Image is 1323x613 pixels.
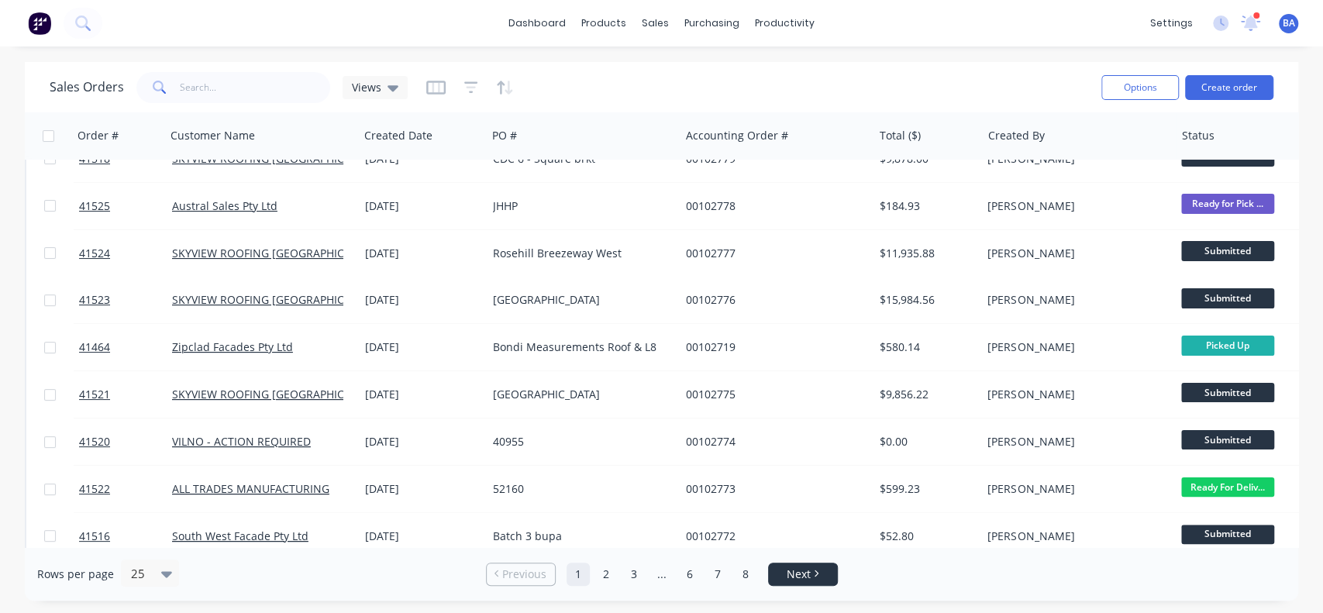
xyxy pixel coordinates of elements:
[686,339,858,355] div: 00102719
[79,434,110,449] span: 41520
[1185,75,1273,100] button: Create order
[678,563,701,586] a: Page 6
[79,371,172,418] a: 41521
[493,529,665,544] div: Batch 3 bupa
[567,563,590,586] a: Page 1 is your current page
[79,387,110,402] span: 41521
[365,434,481,449] div: [DATE]
[987,529,1159,544] div: [PERSON_NAME]
[634,12,677,35] div: sales
[171,128,255,143] div: Customer Name
[1181,194,1274,213] span: Ready for Pick ...
[1142,12,1201,35] div: settings
[365,481,481,497] div: [DATE]
[365,246,481,261] div: [DATE]
[574,12,634,35] div: products
[493,198,665,214] div: JHHP
[480,563,844,586] ul: Pagination
[487,567,555,582] a: Previous page
[492,128,517,143] div: PO #
[880,434,970,449] div: $0.00
[28,12,51,35] img: Factory
[650,563,674,586] a: Jump forward
[987,246,1159,261] div: [PERSON_NAME]
[987,387,1159,402] div: [PERSON_NAME]
[880,481,970,497] div: $599.23
[79,466,172,512] a: 41522
[37,567,114,582] span: Rows per page
[880,246,970,261] div: $11,935.88
[493,387,665,402] div: [GEOGRAPHIC_DATA]
[365,529,481,544] div: [DATE]
[172,339,293,354] a: Zipclad Facades Pty Ltd
[172,151,398,166] a: SKYVIEW ROOFING [GEOGRAPHIC_DATA] P/L
[988,128,1045,143] div: Created By
[1101,75,1179,100] button: Options
[352,79,381,95] span: Views
[493,339,665,355] div: Bondi Measurements Roof & L8
[79,292,110,308] span: 41523
[686,434,858,449] div: 00102774
[502,567,546,582] span: Previous
[79,183,172,229] a: 41525
[365,292,481,308] div: [DATE]
[987,339,1159,355] div: [PERSON_NAME]
[79,481,110,497] span: 41522
[1181,288,1274,308] span: Submitted
[79,339,110,355] span: 41464
[493,434,665,449] div: 40955
[677,12,747,35] div: purchasing
[1283,16,1295,30] span: BA
[686,481,858,497] div: 00102773
[79,198,110,214] span: 41525
[79,230,172,277] a: 41524
[501,12,574,35] a: dashboard
[987,292,1159,308] div: [PERSON_NAME]
[79,277,172,323] a: 41523
[79,529,110,544] span: 41516
[79,324,172,370] a: 41464
[747,12,822,35] div: productivity
[880,198,970,214] div: $184.93
[172,529,308,543] a: South West Facade Pty Ltd
[880,387,970,402] div: $9,856.22
[1181,336,1274,355] span: Picked Up
[180,72,331,103] input: Search...
[594,563,618,586] a: Page 2
[79,246,110,261] span: 41524
[622,563,646,586] a: Page 3
[769,567,837,582] a: Next page
[493,292,665,308] div: [GEOGRAPHIC_DATA]
[880,292,970,308] div: $15,984.56
[987,434,1159,449] div: [PERSON_NAME]
[686,246,858,261] div: 00102777
[1181,430,1274,449] span: Submitted
[365,387,481,402] div: [DATE]
[686,128,788,143] div: Accounting Order #
[172,481,329,496] a: ALL TRADES MANUFACTURING
[79,513,172,560] a: 41516
[880,339,970,355] div: $580.14
[365,198,481,214] div: [DATE]
[880,529,970,544] div: $52.80
[50,80,124,95] h1: Sales Orders
[686,529,858,544] div: 00102772
[706,563,729,586] a: Page 7
[1181,383,1274,402] span: Submitted
[364,128,432,143] div: Created Date
[1182,128,1214,143] div: Status
[493,246,665,261] div: Rosehill Breezeway West
[787,567,811,582] span: Next
[365,339,481,355] div: [DATE]
[1181,241,1274,260] span: Submitted
[686,198,858,214] div: 00102778
[78,128,119,143] div: Order #
[172,198,277,213] a: Austral Sales Pty Ltd
[172,434,311,449] a: VILNO - ACTION REQUIRED
[880,128,921,143] div: Total ($)
[1181,525,1274,544] span: Submitted
[493,481,665,497] div: 52160
[987,481,1159,497] div: [PERSON_NAME]
[172,246,398,260] a: SKYVIEW ROOFING [GEOGRAPHIC_DATA] P/L
[987,198,1159,214] div: [PERSON_NAME]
